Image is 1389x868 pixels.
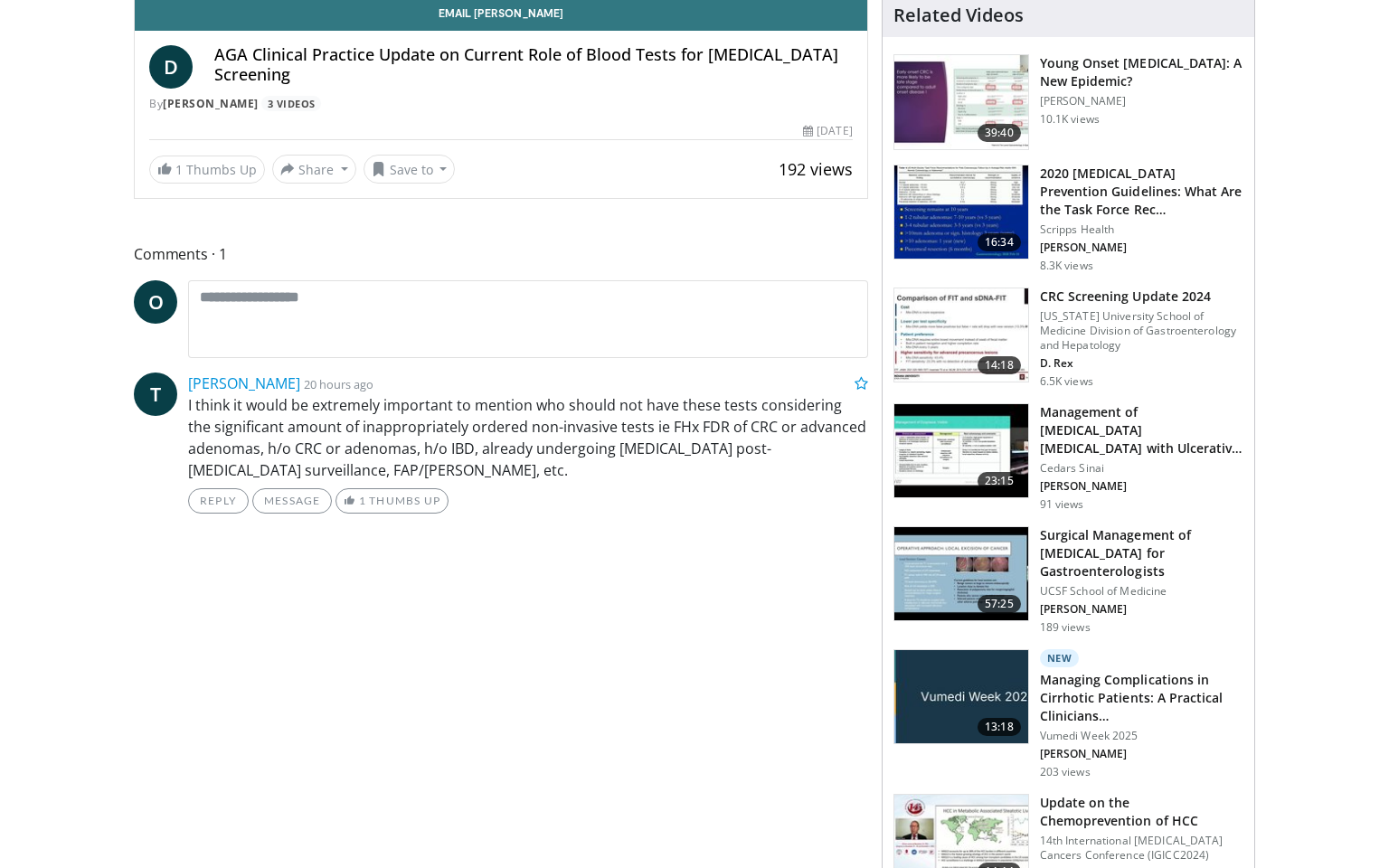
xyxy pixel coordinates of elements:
img: 91500494-a7c6-4302-a3df-6280f031e251.150x105_q85_crop-smart_upscale.jpg [894,288,1028,382]
h4: AGA Clinical Practice Update on Current Role of Blood Tests for [MEDICAL_DATA] Screening [214,45,853,84]
a: 13:18 New Managing Complications in Cirrhotic Patients: A Practical Clinicians… Vumedi Week 2025 ... [893,649,1243,779]
a: [PERSON_NAME] [188,373,300,393]
span: Comments 1 [134,242,868,266]
p: Vumedi Week 2025 [1040,729,1243,743]
p: [PERSON_NAME] [1040,94,1243,108]
img: b79064c7-a40b-4262-95d7-e83347a42cae.jpg.150x105_q85_crop-smart_upscale.jpg [894,650,1028,744]
a: D [149,45,193,89]
p: 6.5K views [1040,374,1093,389]
a: Reply [188,488,249,514]
img: 5fe88c0f-9f33-4433-ade1-79b064a0283b.150x105_q85_crop-smart_upscale.jpg [894,404,1028,498]
span: 57:25 [978,595,1021,613]
span: 13:18 [978,718,1021,736]
span: 39:40 [978,124,1021,142]
h3: Young Onset [MEDICAL_DATA]: A New Epidemic? [1040,54,1243,90]
p: [PERSON_NAME] [1040,479,1243,494]
a: 23:15 Management of [MEDICAL_DATA] [MEDICAL_DATA] with Ulcerative [MEDICAL_DATA] Cedars Sinai [PE... [893,403,1243,512]
h3: CRC Screening Update 2024 [1040,288,1243,306]
p: 14th International [MEDICAL_DATA] Cancers Conference (IGICC2024) [1040,834,1243,863]
button: Share [272,155,356,184]
span: 16:34 [978,233,1021,251]
p: I think it would be extremely important to mention who should not have these tests considering th... [188,394,868,481]
p: 91 views [1040,497,1084,512]
div: By [149,96,853,112]
a: 14:18 CRC Screening Update 2024 [US_STATE] University School of Medicine Division of Gastroentero... [893,288,1243,389]
img: 1ac37fbe-7b52-4c81-8c6c-a0dd688d0102.150x105_q85_crop-smart_upscale.jpg [894,165,1028,259]
span: 1 [175,161,183,178]
a: [PERSON_NAME] [163,96,259,111]
span: 1 [359,494,366,507]
h3: 2020 [MEDICAL_DATA] Prevention Guidelines: What Are the Task Force Rec… [1040,165,1243,219]
a: O [134,280,177,324]
p: [US_STATE] University School of Medicine Division of Gastroenterology and Hepatology [1040,309,1243,353]
a: 39:40 Young Onset [MEDICAL_DATA]: A New Epidemic? [PERSON_NAME] 10.1K views [893,54,1243,150]
span: 14:18 [978,356,1021,374]
img: 00707986-8314-4f7d-9127-27a2ffc4f1fa.150x105_q85_crop-smart_upscale.jpg [894,527,1028,621]
p: [PERSON_NAME] [1040,747,1243,761]
a: 1 Thumbs Up [335,488,449,514]
a: 57:25 Surgical Management of [MEDICAL_DATA] for Gastroenterologists UCSF School of Medicine [PERS... [893,526,1243,635]
p: Scripps Health [1040,222,1243,237]
h4: Related Videos [893,5,1024,26]
a: 16:34 2020 [MEDICAL_DATA] Prevention Guidelines: What Are the Task Force Rec… Scripps Health [PER... [893,165,1243,273]
p: D. Rex [1040,356,1243,371]
span: 192 views [779,158,853,180]
a: 1 Thumbs Up [149,156,265,184]
a: T [134,373,177,416]
p: 203 views [1040,765,1091,779]
a: Message [252,488,332,514]
p: New [1040,649,1080,667]
p: 189 views [1040,620,1091,635]
p: 10.1K views [1040,112,1100,127]
p: Cedars Sinai [1040,461,1243,476]
small: 20 hours ago [304,376,373,392]
h3: Surgical Management of [MEDICAL_DATA] for Gastroenterologists [1040,526,1243,580]
span: 23:15 [978,472,1021,490]
p: [PERSON_NAME] [1040,602,1243,617]
p: UCSF School of Medicine [1040,584,1243,599]
p: 8.3K views [1040,259,1093,273]
div: [DATE] [803,123,852,139]
h3: Update on the Chemoprevention of HCC [1040,794,1243,830]
h3: Managing Complications in Cirrhotic Patients: A Practical Clinicians… [1040,671,1243,725]
img: b23cd043-23fa-4b3f-b698-90acdd47bf2e.150x105_q85_crop-smart_upscale.jpg [894,55,1028,149]
p: [PERSON_NAME] [1040,241,1243,255]
h3: Management of [MEDICAL_DATA] [MEDICAL_DATA] with Ulcerative [MEDICAL_DATA] [1040,403,1243,458]
button: Save to [364,155,456,184]
a: 3 Videos [261,96,321,111]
